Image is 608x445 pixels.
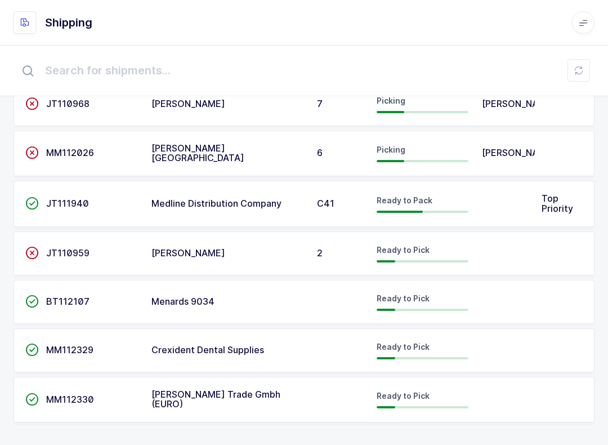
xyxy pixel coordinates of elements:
[25,147,39,158] span: 
[46,344,93,355] span: MM112329
[377,342,430,351] span: Ready to Pick
[377,96,405,105] span: Picking
[317,247,323,259] span: 2
[317,98,323,109] span: 7
[317,147,323,158] span: 6
[151,98,225,109] span: [PERSON_NAME]
[25,198,39,209] span: 
[151,198,281,209] span: Medline Distribution Company
[151,143,244,164] span: [PERSON_NAME] [GEOGRAPHIC_DATA]
[14,52,594,88] input: Search for shipments...
[25,98,39,109] span: 
[542,193,573,214] span: Top Priority
[25,394,39,405] span: 
[151,344,264,355] span: Crexident Dental Supplies
[46,394,94,405] span: MM112330
[46,247,90,259] span: JT110959
[46,296,90,307] span: BT112107
[46,147,94,158] span: MM112026
[377,245,430,255] span: Ready to Pick
[46,98,90,109] span: JT110968
[377,391,430,400] span: Ready to Pick
[45,14,92,32] h1: Shipping
[317,198,334,209] span: C41
[151,389,280,410] span: [PERSON_NAME] Trade Gmbh (EURO)
[151,247,225,259] span: [PERSON_NAME]
[482,98,556,109] span: [PERSON_NAME]
[151,296,214,307] span: Menards 9034
[377,145,405,154] span: Picking
[25,296,39,307] span: 
[377,195,432,205] span: Ready to Pack
[482,147,556,158] span: [PERSON_NAME]
[46,198,89,209] span: JT111940
[377,293,430,303] span: Ready to Pick
[25,344,39,355] span: 
[25,247,39,259] span: 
